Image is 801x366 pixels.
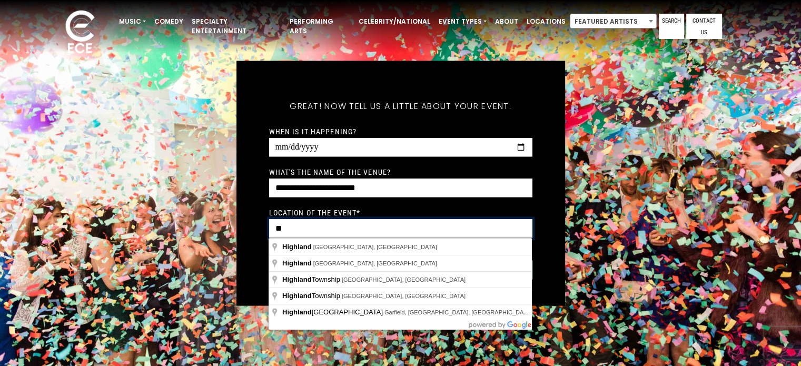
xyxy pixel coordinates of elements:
a: Specialty Entertainment [187,13,285,40]
a: Music [115,13,150,31]
span: Highland [282,308,312,316]
a: Contact Us [686,14,722,39]
label: What's the name of the venue? [269,167,391,176]
span: [GEOGRAPHIC_DATA], [GEOGRAPHIC_DATA] [342,276,466,283]
span: [GEOGRAPHIC_DATA], [GEOGRAPHIC_DATA] [313,244,437,250]
span: Highland [282,259,312,267]
a: Event Types [434,13,491,31]
span: [GEOGRAPHIC_DATA], [GEOGRAPHIC_DATA] [313,260,437,266]
a: Search [659,14,684,39]
a: Locations [522,13,570,31]
span: [GEOGRAPHIC_DATA] [282,308,384,316]
a: Performing Arts [285,13,354,40]
h5: Great! Now tell us a little about your event. [269,87,532,125]
a: Comedy [150,13,187,31]
span: Featured Artists [570,14,657,28]
label: Location of the event [269,207,361,217]
span: Highland [282,275,312,283]
span: Featured Artists [570,14,656,29]
a: About [491,13,522,31]
span: Garfield, [GEOGRAPHIC_DATA], [GEOGRAPHIC_DATA] [384,309,532,315]
a: Celebrity/National [354,13,434,31]
label: When is it happening? [269,126,357,136]
span: [GEOGRAPHIC_DATA], [GEOGRAPHIC_DATA] [342,293,466,299]
span: Township [282,275,342,283]
span: Highland [282,292,312,300]
img: ece_new_logo_whitev2-1.png [54,7,106,58]
span: Township [282,292,342,300]
span: Highland [282,243,312,251]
